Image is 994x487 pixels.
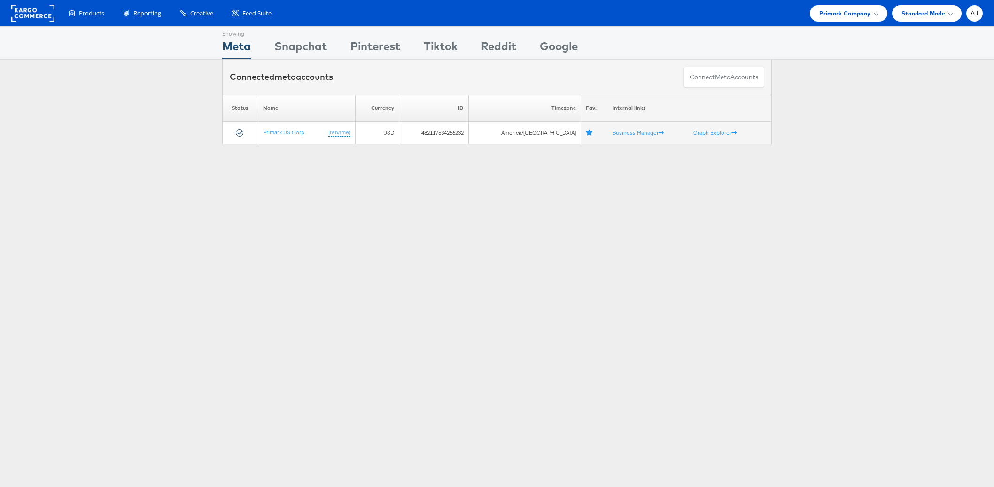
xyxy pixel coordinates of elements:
span: Standard Mode [901,8,945,18]
span: Feed Suite [242,9,272,18]
span: meta [715,73,730,82]
span: AJ [971,10,978,16]
div: Showing [222,27,251,38]
td: 482117534266232 [399,122,469,144]
th: Name [258,95,355,122]
span: meta [274,71,296,82]
div: Snapchat [274,38,327,59]
button: ConnectmetaAccounts [683,67,764,88]
th: Status [223,95,258,122]
th: ID [399,95,469,122]
a: Graph Explorer [693,129,737,136]
span: Products [79,9,104,18]
a: Primark US Corp [263,129,304,136]
span: Reporting [133,9,161,18]
a: (rename) [328,129,350,137]
td: America/[GEOGRAPHIC_DATA] [468,122,581,144]
th: Timezone [468,95,581,122]
div: Tiktok [424,38,458,59]
span: Creative [190,9,213,18]
div: Google [540,38,578,59]
th: Currency [356,95,399,122]
div: Reddit [481,38,516,59]
div: Pinterest [350,38,400,59]
td: USD [356,122,399,144]
div: Meta [222,38,251,59]
div: Connected accounts [230,71,333,83]
a: Business Manager [613,129,664,136]
span: Primark Company [819,8,870,18]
